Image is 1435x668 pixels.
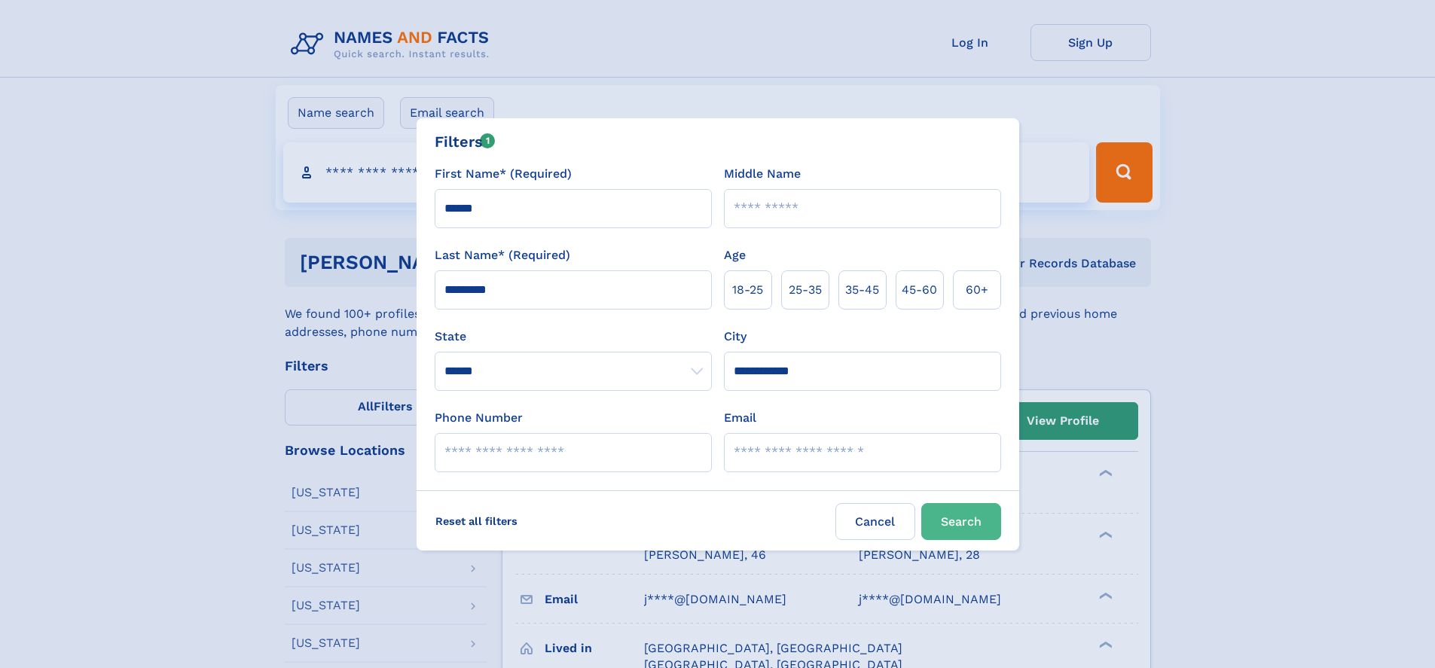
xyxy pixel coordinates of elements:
span: 18‑25 [732,281,763,299]
label: Phone Number [435,409,523,427]
label: Last Name* (Required) [435,246,570,264]
label: City [724,328,747,346]
label: State [435,328,712,346]
label: Reset all filters [426,503,527,539]
label: Cancel [835,503,915,540]
span: 25‑35 [789,281,822,299]
label: Middle Name [724,165,801,183]
span: 60+ [966,281,988,299]
span: 35‑45 [845,281,879,299]
label: Email [724,409,756,427]
button: Search [921,503,1001,540]
span: 45‑60 [902,281,937,299]
label: First Name* (Required) [435,165,572,183]
label: Age [724,246,746,264]
div: Filters [435,130,496,153]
